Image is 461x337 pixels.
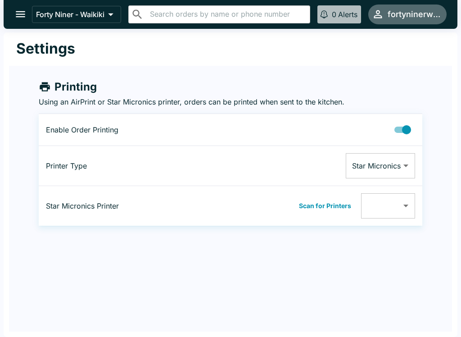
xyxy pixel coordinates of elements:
h4: Printing [54,80,97,94]
p: Enable Order Printing [46,125,179,134]
input: Search orders by name or phone number [147,8,306,21]
div: ​ [361,193,415,219]
h1: Settings [16,40,75,58]
p: Using an AirPrint or Star Micronics printer, orders can be printed when sent to the kitchen. [39,97,422,106]
p: 0 [332,10,336,19]
div: Available Printers [361,193,415,219]
p: Forty Niner - Waikiki [36,10,104,19]
button: Scan for Printers [296,199,354,213]
button: open drawer [9,3,32,26]
p: Star Micronics Printer [46,201,179,210]
button: fortyninerwaikiki [368,5,447,24]
div: Star Micronics [346,153,415,178]
div: fortyninerwaikiki [388,9,443,20]
p: Printer Type [46,161,179,170]
button: Forty Niner - Waikiki [32,6,121,23]
p: Alerts [338,10,357,19]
